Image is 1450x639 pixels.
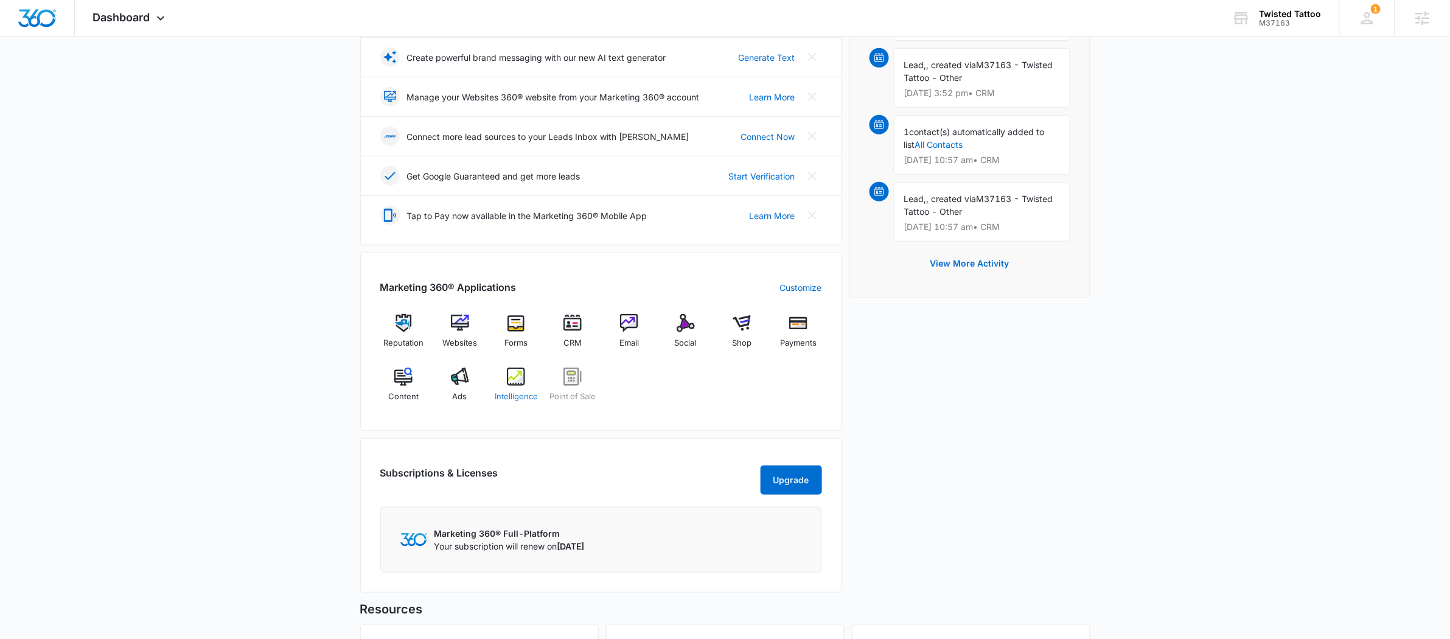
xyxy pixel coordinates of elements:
button: Close [803,47,822,67]
a: Point of Sale [549,368,596,411]
span: [DATE] [557,541,585,551]
span: M37163 - Twisted Tattoo - Other [904,194,1053,217]
p: Get Google Guaranteed and get more leads [407,170,580,183]
a: Intelligence [493,368,540,411]
span: CRM [563,337,582,349]
img: Marketing 360 Logo [400,533,427,546]
p: Connect more lead sources to your Leads Inbox with [PERSON_NAME] [407,130,689,143]
a: Learn More [750,209,795,222]
span: Websites [442,337,477,349]
a: Content [380,368,427,411]
span: Reputation [383,337,423,349]
span: Lead, [904,194,927,204]
p: Tap to Pay now available in the Marketing 360® Mobile App [407,209,647,222]
span: , created via [927,194,977,204]
span: Social [675,337,697,349]
span: Ads [453,391,467,403]
span: Intelligence [495,391,538,403]
button: Close [803,87,822,106]
span: Forms [504,337,528,349]
span: Point of Sale [549,391,596,403]
span: M37163 - Twisted Tattoo - Other [904,60,1053,83]
span: Dashboard [93,11,150,24]
p: Manage your Websites 360® website from your Marketing 360® account [407,91,700,103]
button: Close [803,206,822,225]
span: Shop [732,337,751,349]
span: , created via [927,60,977,70]
a: Customize [780,281,822,294]
p: [DATE] 10:57 am • CRM [904,156,1060,164]
a: CRM [549,314,596,358]
a: Reputation [380,314,427,358]
span: Content [388,391,419,403]
button: Close [803,166,822,186]
a: Forms [493,314,540,358]
p: Create powerful brand messaging with our new AI text generator [407,51,666,64]
a: Email [606,314,653,358]
a: Ads [436,368,483,411]
span: Email [619,337,639,349]
button: View More Activity [918,249,1022,278]
a: Shop [719,314,765,358]
p: Marketing 360® Full-Platform [434,527,585,540]
h2: Subscriptions & Licenses [380,466,498,490]
span: 1 [904,127,910,137]
a: Social [662,314,709,358]
div: notifications count [1371,4,1381,14]
a: Start Verification [729,170,795,183]
a: Learn More [750,91,795,103]
div: account name [1260,9,1322,19]
h5: Resources [360,600,1090,618]
a: Payments [775,314,822,358]
a: All Contacts [915,139,963,150]
button: Upgrade [761,466,822,495]
button: Close [803,127,822,146]
div: account id [1260,19,1322,27]
span: contact(s) automatically added to list [904,127,1045,150]
span: Lead, [904,60,927,70]
h2: Marketing 360® Applications [380,280,517,295]
p: [DATE] 3:52 pm • CRM [904,89,1060,97]
p: Your subscription will renew on [434,540,585,553]
span: 1 [1371,4,1381,14]
a: Connect Now [741,130,795,143]
a: Websites [436,314,483,358]
span: Payments [780,337,817,349]
a: Generate Text [739,51,795,64]
p: [DATE] 10:57 am • CRM [904,223,1060,231]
